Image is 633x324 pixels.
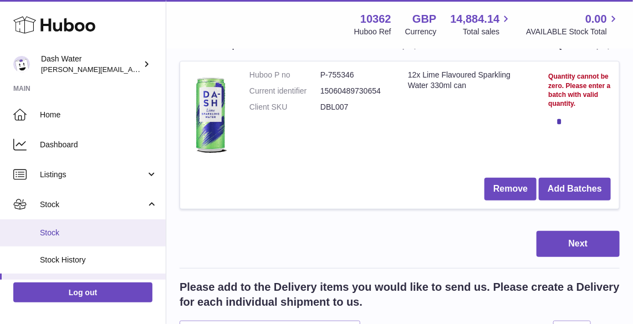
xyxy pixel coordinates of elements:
[405,27,437,37] div: Currency
[249,102,320,112] dt: Client SKU
[585,12,607,27] span: 0.00
[450,12,512,37] a: 14,884.14 Total sales
[249,86,320,96] dt: Current identifier
[526,27,620,37] span: AVAILABLE Stock Total
[13,56,30,73] img: james@dash-water.com
[40,169,146,180] span: Listings
[41,65,222,74] span: [PERSON_NAME][EMAIL_ADDRESS][DOMAIN_NAME]
[320,102,391,112] dd: DBL007
[13,282,152,302] a: Log out
[360,12,391,27] strong: 10362
[412,12,436,27] strong: GBP
[484,178,537,200] button: Remove
[354,27,391,37] div: Huboo Ref
[539,178,611,200] button: Add Batches
[450,12,499,27] span: 14,884.14
[180,280,620,310] h2: Please add to the Delivery items you would like to send us. Please create a Delivery for each ind...
[40,140,157,150] span: Dashboard
[40,255,157,265] span: Stock History
[40,228,157,238] span: Stock
[537,231,620,257] button: Next
[188,70,233,158] img: 12x Lime Flavoured Sparkling Water 330ml can
[548,72,611,108] div: Quantity cannot be zero. Please enter a batch with valid quantity.
[40,199,146,210] span: Stock
[320,86,391,96] dd: 15060489730654
[249,70,320,80] dt: Huboo P no
[463,27,512,37] span: Total sales
[320,70,391,80] dd: P-755346
[40,110,157,120] span: Home
[526,12,620,37] a: 0.00 AVAILABLE Stock Total
[41,54,141,75] div: Dash Water
[400,61,540,169] td: 12x Lime Flavoured Sparkling Water 330ml can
